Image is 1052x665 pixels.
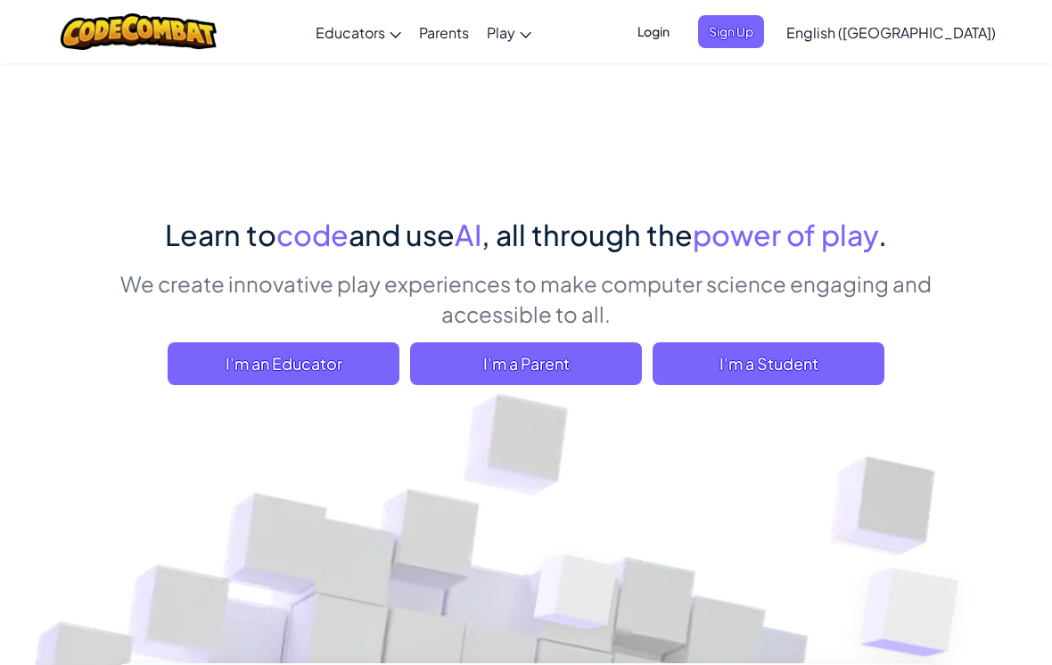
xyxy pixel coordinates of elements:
span: Play [487,23,515,42]
span: power of play [693,217,878,252]
span: code [276,217,349,252]
a: Educators [307,8,410,56]
span: English ([GEOGRAPHIC_DATA]) [786,23,996,42]
a: I'm a Parent [410,342,642,385]
span: Learn to [165,217,276,252]
img: CodeCombat logo [61,13,217,50]
a: Play [478,8,540,56]
span: AI [455,217,481,252]
p: We create innovative play experiences to make computer science engaging and accessible to all. [107,268,945,329]
span: Educators [316,23,385,42]
a: Parents [410,8,478,56]
span: , all through the [481,217,693,252]
button: Login [627,15,680,48]
button: Sign Up [698,15,764,48]
button: I'm a Student [653,342,884,385]
span: and use [349,217,455,252]
a: I'm an Educator [168,342,399,385]
a: English ([GEOGRAPHIC_DATA]) [777,8,1005,56]
span: . [878,217,887,252]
